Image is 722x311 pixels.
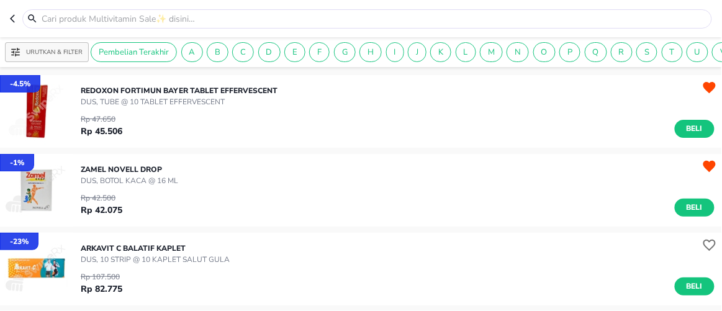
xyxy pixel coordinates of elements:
[81,85,278,96] p: REDOXON FORTIMUN Bayer TABLET EFFERVESCENT
[675,277,715,295] button: Beli
[81,282,122,295] p: Rp 82.775
[533,42,556,62] div: O
[559,42,580,62] div: P
[684,201,705,214] span: Beli
[662,42,683,62] div: T
[207,42,228,62] div: B
[335,47,355,58] span: G
[81,192,122,204] p: Rp 42.500
[386,42,404,62] div: I
[675,120,715,138] button: Beli
[684,280,705,293] span: Beli
[534,47,555,58] span: O
[585,47,607,58] span: Q
[81,204,122,217] p: Rp 42.075
[10,78,30,89] p: - 4.5 %
[259,47,280,58] span: D
[81,271,122,282] p: Rp 107.500
[387,47,404,58] span: I
[675,199,715,217] button: Beli
[456,47,476,58] span: L
[507,47,528,58] span: N
[91,42,177,62] div: Pembelian Terakhir
[10,236,29,247] p: - 23 %
[26,48,83,57] p: Urutkan & Filter
[10,157,24,168] p: - 1 %
[81,125,122,138] p: Rp 45.506
[232,42,254,62] div: C
[684,122,705,135] span: Beli
[662,47,682,58] span: T
[611,47,632,58] span: R
[181,42,203,62] div: A
[81,96,278,107] p: DUS, TUBE @ 10 TABLET EFFERVESCENT
[408,42,426,62] div: J
[585,42,607,62] div: Q
[81,114,122,125] p: Rp 47.650
[637,47,657,58] span: S
[507,42,529,62] div: N
[687,42,708,62] div: U
[81,243,230,254] p: ARKAVIT C Balatif KAPLET
[5,42,89,62] button: Urutkan & Filter
[284,42,305,62] div: E
[636,42,657,62] div: S
[560,47,580,58] span: P
[359,42,382,62] div: H
[456,42,476,62] div: L
[480,42,503,62] div: M
[285,47,305,58] span: E
[611,42,633,62] div: R
[309,42,330,62] div: F
[258,42,281,62] div: D
[360,47,381,58] span: H
[207,47,228,58] span: B
[334,42,356,62] div: G
[430,42,451,62] div: K
[81,164,178,175] p: ZAMEL Novell DROP
[40,12,709,25] input: Cari produk Multivitamin Sale✨ disini…
[233,47,253,58] span: C
[91,47,176,58] span: Pembelian Terakhir
[81,175,178,186] p: DUS, BOTOL KACA @ 16 ML
[431,47,451,58] span: K
[687,47,708,58] span: U
[481,47,502,58] span: M
[81,254,230,265] p: DUS, 10 STRIP @ 10 KAPLET SALUT GULA
[310,47,329,58] span: F
[182,47,202,58] span: A
[408,47,426,58] span: J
